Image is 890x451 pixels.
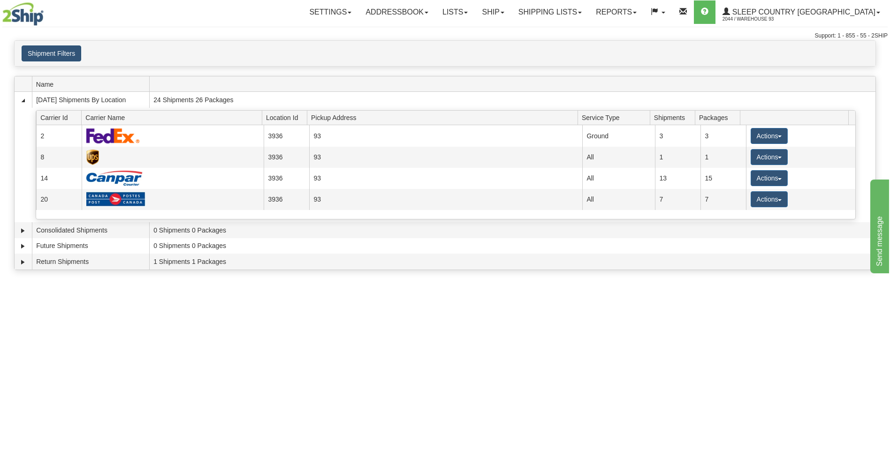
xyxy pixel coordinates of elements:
a: Lists [435,0,475,24]
img: Canpar [86,171,143,186]
td: 3936 [264,125,309,146]
td: 93 [309,189,582,210]
span: Location Id [266,110,307,125]
td: 15 [700,168,746,189]
td: [DATE] Shipments By Location [32,92,149,108]
td: 14 [36,168,82,189]
td: Future Shipments [32,238,149,254]
td: 8 [36,147,82,168]
img: UPS [86,150,99,165]
td: Consolidated Shipments [32,222,149,238]
td: 2 [36,125,82,146]
iframe: chat widget [868,178,889,273]
img: Canada Post [86,192,145,207]
td: 3936 [264,189,309,210]
button: Actions [751,149,788,165]
td: All [582,168,655,189]
td: 93 [309,125,582,146]
a: Expand [18,226,28,235]
td: 1 [700,147,746,168]
td: Ground [582,125,655,146]
span: Carrier Id [40,110,82,125]
td: 3936 [264,147,309,168]
span: Sleep Country [GEOGRAPHIC_DATA] [730,8,875,16]
a: Ship [475,0,511,24]
td: 20 [36,189,82,210]
td: 1 [655,147,700,168]
span: Packages [699,110,740,125]
td: 7 [655,189,700,210]
span: Pickup Address [311,110,578,125]
td: 0 Shipments 0 Packages [149,238,875,254]
button: Actions [751,170,788,186]
a: Reports [589,0,644,24]
button: Actions [751,128,788,144]
span: Shipments [654,110,695,125]
td: 7 [700,189,746,210]
span: Service Type [582,110,650,125]
td: 3936 [264,168,309,189]
td: 93 [309,168,582,189]
td: 0 Shipments 0 Packages [149,222,875,238]
span: Name [36,77,149,91]
img: FedEx Express® [86,128,140,143]
button: Shipment Filters [22,45,81,61]
td: All [582,147,655,168]
div: Send message [7,6,87,17]
td: 93 [309,147,582,168]
td: 13 [655,168,700,189]
a: Collapse [18,96,28,105]
a: Expand [18,257,28,267]
span: Carrier Name [85,110,262,125]
a: Settings [302,0,358,24]
button: Actions [751,191,788,207]
img: logo2044.jpg [2,2,44,26]
td: 3 [700,125,746,146]
td: 24 Shipments 26 Packages [149,92,875,108]
div: Support: 1 - 855 - 55 - 2SHIP [2,32,888,40]
td: Return Shipments [32,254,149,270]
td: 3 [655,125,700,146]
td: 1 Shipments 1 Packages [149,254,875,270]
a: Expand [18,241,28,251]
a: Addressbook [358,0,435,24]
a: Shipping lists [511,0,589,24]
td: All [582,189,655,210]
a: Sleep Country [GEOGRAPHIC_DATA] 2044 / Warehouse 93 [715,0,887,24]
span: 2044 / Warehouse 93 [723,15,793,24]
